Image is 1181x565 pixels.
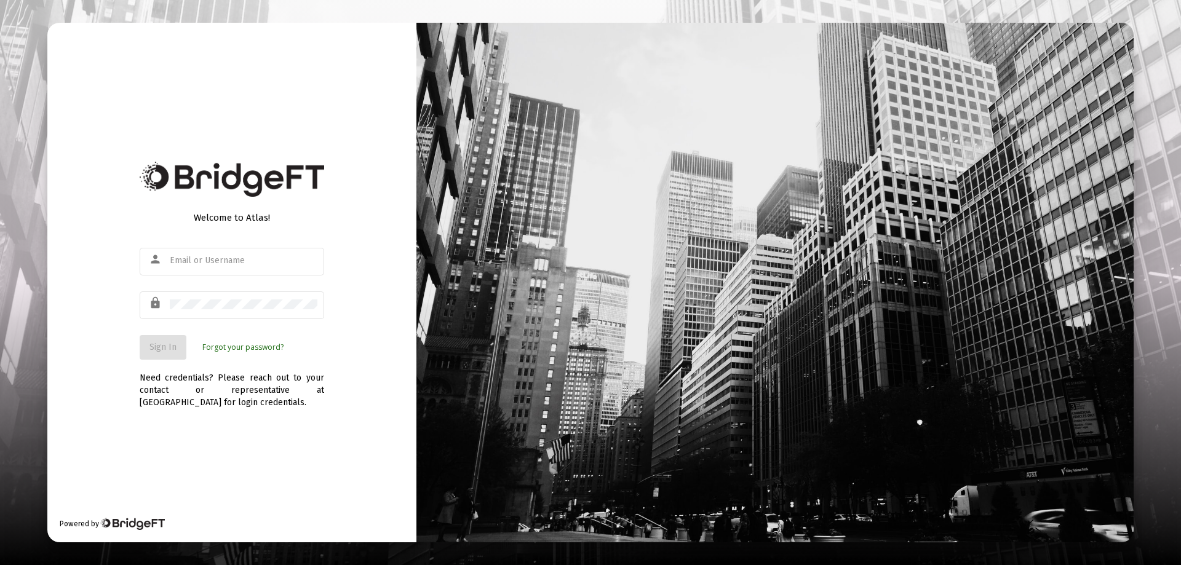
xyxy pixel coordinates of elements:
div: Need credentials? Please reach out to your contact or representative at [GEOGRAPHIC_DATA] for log... [140,360,324,409]
div: Welcome to Atlas! [140,211,324,224]
span: Sign In [149,342,177,352]
button: Sign In [140,335,186,360]
img: Bridge Financial Technology Logo [100,518,165,530]
mat-icon: lock [149,296,164,310]
mat-icon: person [149,252,164,267]
img: Bridge Financial Technology Logo [140,162,324,197]
a: Forgot your password? [202,341,284,354]
div: Powered by [60,518,165,530]
input: Email or Username [170,256,317,266]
